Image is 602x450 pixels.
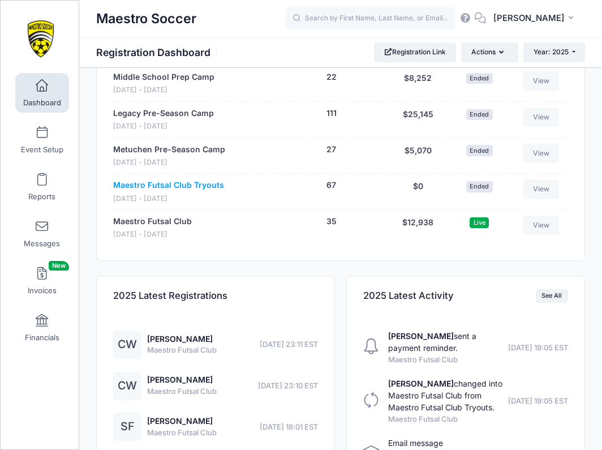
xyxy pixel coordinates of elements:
h4: 2025 Latest Registrations [113,280,227,312]
a: See All [536,289,568,303]
span: Dashboard [23,98,61,108]
a: Legacy Pre-Season Camp [113,108,214,119]
span: [DATE] - [DATE] [113,157,225,168]
a: Maestro Futsal Club Tryouts [113,179,224,191]
div: CW [113,372,141,400]
span: [DATE] 23:11 EST [260,339,318,350]
a: Maestro Futsal Club [113,216,192,228]
span: Event Setup [21,145,63,155]
span: Ended [466,145,493,156]
span: Maestro Futsal Club [147,386,217,397]
span: Ended [466,109,493,120]
span: [DATE] - [DATE] [113,85,214,96]
span: Messages [24,239,60,248]
a: Registration Link [374,42,456,62]
button: 27 [326,144,336,156]
div: SF [113,413,141,441]
span: Ended [466,73,493,84]
a: Financials [15,308,69,348]
span: Invoices [28,286,57,295]
button: Year: 2025 [523,42,585,62]
a: Dashboard [15,73,69,113]
span: New [49,261,69,271]
strong: [PERSON_NAME] [388,379,454,388]
span: [DATE] - [DATE] [113,229,192,240]
h1: Maestro Soccer [96,6,196,32]
h4: 2025 Latest Activity [363,280,454,312]
a: Event Setup [15,120,69,160]
span: Maestro Futsal Club [147,427,217,439]
span: Maestro Futsal Club [388,414,504,425]
div: $8,252 [386,71,449,96]
div: $0 [386,179,449,204]
span: [DATE] 19:05 EST [508,342,568,354]
a: Metuchen Pre-Season Camp [113,144,225,156]
button: [PERSON_NAME] [486,6,585,32]
div: CW [113,331,141,359]
a: Maestro Soccer [1,12,80,66]
button: 22 [326,71,337,83]
h1: Registration Dashboard [96,46,220,58]
a: [PERSON_NAME] [147,334,213,344]
span: [DATE] 23:10 EST [258,380,318,392]
span: Reports [28,192,55,202]
input: Search by First Name, Last Name, or Email... [286,7,455,30]
span: [DATE] - [DATE] [113,194,224,204]
a: Reports [15,167,69,207]
a: Messages [15,214,69,254]
span: [PERSON_NAME] [493,12,565,24]
a: View [523,108,560,127]
button: 111 [326,108,337,119]
a: InvoicesNew [15,261,69,301]
span: Year: 2025 [534,48,569,56]
span: Maestro Futsal Club [388,354,504,366]
a: CW [113,382,141,391]
img: Maestro Soccer [19,18,62,60]
strong: [PERSON_NAME] [388,331,454,341]
span: Maestro Futsal Club [147,345,217,356]
a: Middle School Prep Camp [113,71,214,83]
span: Live [470,217,489,228]
button: 35 [326,216,337,228]
a: [PERSON_NAME]sent a payment reminder. [388,331,476,353]
div: $12,938 [386,216,449,240]
a: CW [113,340,141,350]
span: [DATE] - [DATE] [113,121,214,132]
span: [DATE] 19:05 EST [508,396,568,407]
span: Ended [466,181,493,192]
span: [DATE] 18:01 EST [260,422,318,433]
a: SF [113,422,141,432]
button: 67 [326,179,336,191]
a: [PERSON_NAME]changed into Maestro Futsal Club from Maestro Futsal Club Tryouts. [388,379,502,412]
div: $25,145 [386,108,449,132]
a: View [523,179,560,199]
a: [PERSON_NAME] [147,416,213,426]
div: $5,070 [386,144,449,168]
a: View [523,216,560,235]
button: Actions [461,42,518,62]
a: View [523,144,560,163]
span: Financials [25,333,59,342]
a: [PERSON_NAME] [147,375,213,384]
a: View [523,71,560,91]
